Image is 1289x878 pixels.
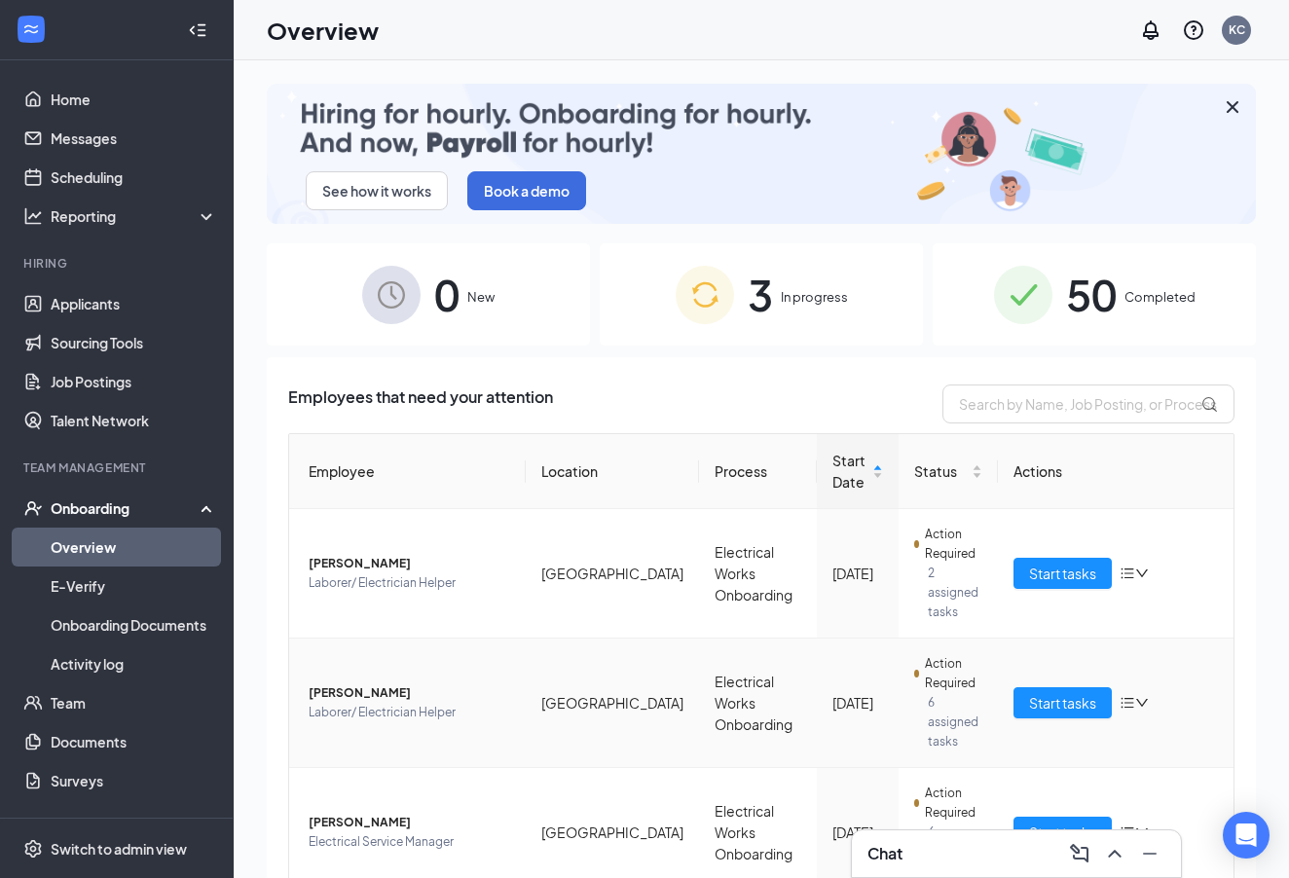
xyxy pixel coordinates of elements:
[51,158,217,197] a: Scheduling
[748,261,773,328] span: 3
[309,554,510,573] span: [PERSON_NAME]
[1103,842,1126,865] svg: ChevronUp
[832,822,883,843] div: [DATE]
[51,567,217,605] a: E-Verify
[928,564,982,622] span: 2 assigned tasks
[267,14,379,47] h1: Overview
[1064,838,1095,869] button: ComposeMessage
[928,693,982,751] span: 6 assigned tasks
[309,683,510,703] span: [PERSON_NAME]
[51,323,217,362] a: Sourcing Tools
[867,843,902,864] h3: Chat
[51,206,218,226] div: Reporting
[434,261,460,328] span: 0
[289,434,526,509] th: Employee
[51,839,187,859] div: Switch to admin view
[832,450,868,493] span: Start Date
[699,434,817,509] th: Process
[23,459,213,476] div: Team Management
[267,84,1256,224] img: payroll-small.gif
[1029,692,1096,713] span: Start tasks
[1029,822,1096,843] span: Start tasks
[526,434,699,509] th: Location
[1135,696,1149,710] span: down
[51,761,217,800] a: Surveys
[188,20,207,40] svg: Collapse
[309,832,510,852] span: Electrical Service Manager
[23,206,43,226] svg: Analysis
[925,784,982,823] span: Action Required
[51,528,217,567] a: Overview
[23,498,43,518] svg: UserCheck
[1229,21,1245,38] div: KC
[1182,18,1205,42] svg: QuestionInfo
[309,573,510,593] span: Laborer/ Electrician Helper
[51,284,217,323] a: Applicants
[526,639,699,768] td: [GEOGRAPHIC_DATA]
[1099,838,1130,869] button: ChevronUp
[1120,566,1135,581] span: bars
[1138,842,1161,865] svg: Minimize
[51,498,201,518] div: Onboarding
[306,171,448,210] button: See how it works
[23,839,43,859] svg: Settings
[1124,287,1196,307] span: Completed
[1223,812,1270,859] div: Open Intercom Messenger
[1134,838,1165,869] button: Minimize
[1029,563,1096,584] span: Start tasks
[23,255,213,272] div: Hiring
[309,703,510,722] span: Laborer/ Electrician Helper
[1135,567,1149,580] span: down
[1013,558,1112,589] button: Start tasks
[21,19,41,39] svg: WorkstreamLogo
[309,813,510,832] span: [PERSON_NAME]
[914,460,968,482] span: Status
[51,119,217,158] a: Messages
[288,384,553,423] span: Employees that need your attention
[51,401,217,440] a: Talent Network
[1013,687,1112,718] button: Start tasks
[1221,95,1244,119] svg: Cross
[526,509,699,639] td: [GEOGRAPHIC_DATA]
[51,644,217,683] a: Activity log
[998,434,1234,509] th: Actions
[1139,18,1162,42] svg: Notifications
[51,80,217,119] a: Home
[51,362,217,401] a: Job Postings
[925,654,982,693] span: Action Required
[467,287,495,307] span: New
[925,525,982,564] span: Action Required
[51,683,217,722] a: Team
[1135,825,1149,839] span: down
[942,384,1234,423] input: Search by Name, Job Posting, or Process
[832,563,883,584] div: [DATE]
[899,434,998,509] th: Status
[467,171,586,210] button: Book a demo
[699,639,817,768] td: Electrical Works Onboarding
[1120,695,1135,711] span: bars
[1066,261,1117,328] span: 50
[51,605,217,644] a: Onboarding Documents
[1120,824,1135,840] span: bars
[1013,817,1112,848] button: Start tasks
[832,692,883,713] div: [DATE]
[699,509,817,639] td: Electrical Works Onboarding
[781,287,848,307] span: In progress
[1068,842,1091,865] svg: ComposeMessage
[51,722,217,761] a: Documents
